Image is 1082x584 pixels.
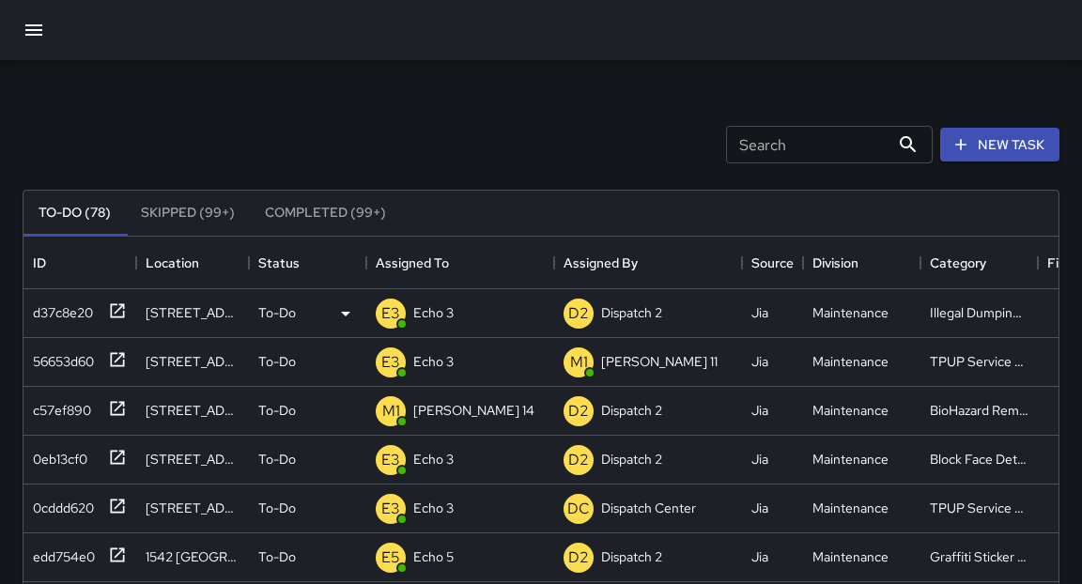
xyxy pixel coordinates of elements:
[146,352,240,371] div: 2430 Broadway
[920,237,1038,289] div: Category
[25,345,94,371] div: 56653d60
[381,498,400,520] p: E3
[930,237,986,289] div: Category
[413,499,454,517] p: Echo 3
[258,450,296,469] p: To-Do
[126,191,250,236] button: Skipped (99+)
[930,401,1028,420] div: BioHazard Removed
[601,352,718,371] p: [PERSON_NAME] 11
[376,237,449,289] div: Assigned To
[146,450,240,469] div: 460 8th Street
[601,303,662,322] p: Dispatch 2
[413,401,534,420] p: [PERSON_NAME] 14
[146,547,240,566] div: 1542 Broadway
[366,237,554,289] div: Assigned To
[601,401,662,420] p: Dispatch 2
[568,449,589,471] p: D2
[751,499,768,517] div: Jia
[381,351,400,374] p: E3
[25,491,94,517] div: 0cddd620
[258,303,296,322] p: To-Do
[568,400,589,423] p: D2
[930,303,1028,322] div: Illegal Dumping Removed
[381,546,400,569] p: E5
[751,450,768,469] div: Jia
[25,540,95,566] div: edd754e0
[258,237,300,289] div: Status
[33,237,46,289] div: ID
[554,237,742,289] div: Assigned By
[930,450,1028,469] div: Block Face Detailed
[258,352,296,371] p: To-Do
[751,401,768,420] div: Jia
[601,450,662,469] p: Dispatch 2
[568,302,589,325] p: D2
[812,303,889,322] div: Maintenance
[751,547,768,566] div: Jia
[146,303,240,322] div: 1011 Broadway
[803,237,920,289] div: Division
[751,303,768,322] div: Jia
[23,237,136,289] div: ID
[146,499,240,517] div: 2323 Valley Street
[250,191,401,236] button: Completed (99+)
[940,128,1059,162] button: New Task
[601,499,696,517] p: Dispatch Center
[568,546,589,569] p: D2
[751,237,794,289] div: Source
[564,237,638,289] div: Assigned By
[601,547,662,566] p: Dispatch 2
[930,547,1028,566] div: Graffiti Sticker Abated Small
[812,352,889,371] div: Maintenance
[413,352,454,371] p: Echo 3
[570,351,588,374] p: M1
[812,499,889,517] div: Maintenance
[258,401,296,420] p: To-Do
[742,237,803,289] div: Source
[25,442,87,469] div: 0eb13cf0
[413,303,454,322] p: Echo 3
[567,498,590,520] p: DC
[136,237,249,289] div: Location
[812,401,889,420] div: Maintenance
[25,296,93,322] div: d37c8e20
[413,450,454,469] p: Echo 3
[146,401,240,420] div: 601 12th Street
[23,191,126,236] button: To-Do (78)
[258,547,296,566] p: To-Do
[413,547,454,566] p: Echo 5
[249,237,366,289] div: Status
[25,393,91,420] div: c57ef890
[751,352,768,371] div: Jia
[381,302,400,325] p: E3
[146,237,199,289] div: Location
[812,547,889,566] div: Maintenance
[812,237,858,289] div: Division
[930,352,1028,371] div: TPUP Service Requested
[930,499,1028,517] div: TPUP Service Requested
[382,400,400,423] p: M1
[258,499,296,517] p: To-Do
[812,450,889,469] div: Maintenance
[381,449,400,471] p: E3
